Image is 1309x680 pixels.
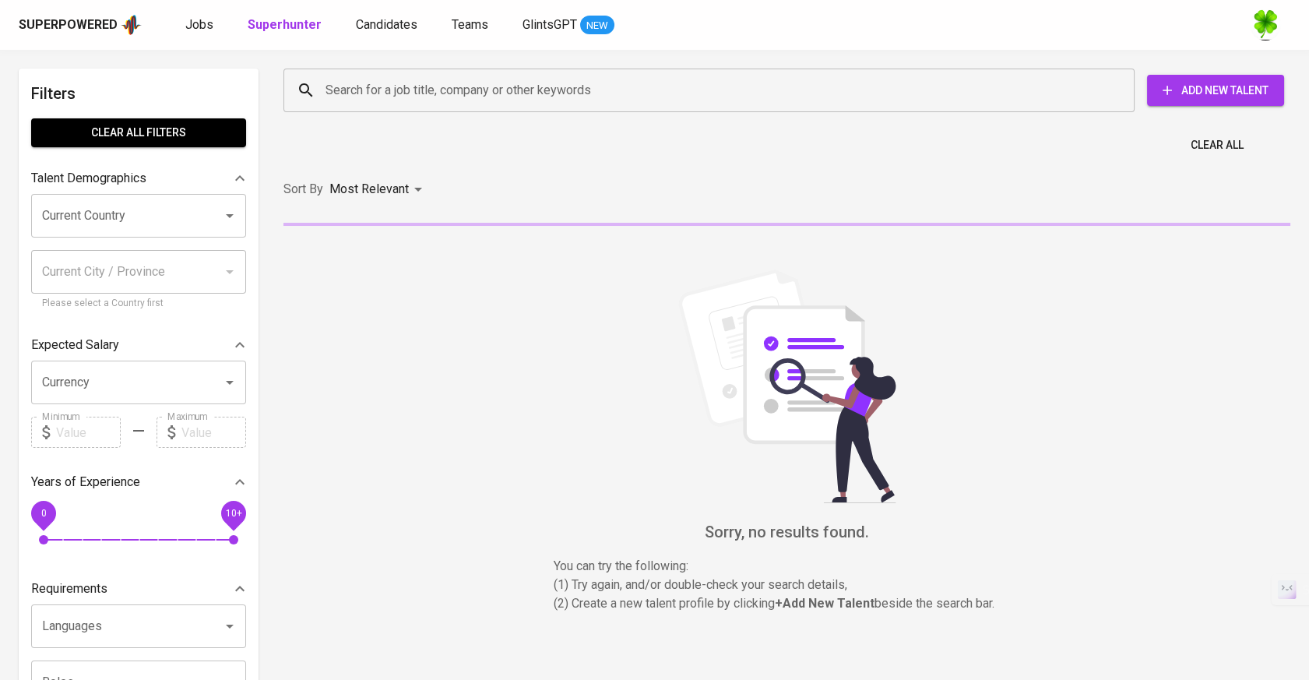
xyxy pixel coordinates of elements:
[56,417,121,448] input: Value
[225,508,241,519] span: 10+
[523,17,577,32] span: GlintsGPT
[1191,136,1244,155] span: Clear All
[554,594,1021,613] p: (2) Create a new talent profile by clicking beside the search bar.
[40,508,46,519] span: 0
[31,169,146,188] p: Talent Demographics
[356,16,420,35] a: Candidates
[185,16,216,35] a: Jobs
[1250,9,1281,41] img: f9493b8c-82b8-4f41-8722-f5d69bb1b761.jpg
[248,17,322,32] b: Superhunter
[19,16,118,34] div: Superpowered
[1184,131,1250,160] button: Clear All
[219,205,241,227] button: Open
[31,81,246,106] h6: Filters
[219,615,241,637] button: Open
[31,573,246,604] div: Requirements
[31,580,107,598] p: Requirements
[523,16,614,35] a: GlintsGPT NEW
[580,18,614,33] span: NEW
[31,329,246,361] div: Expected Salary
[31,467,246,498] div: Years of Experience
[42,296,235,312] p: Please select a Country first
[1159,81,1272,100] span: Add New Talent
[31,473,140,492] p: Years of Experience
[19,13,142,37] a: Superpoweredapp logo
[248,16,325,35] a: Superhunter
[356,17,417,32] span: Candidates
[775,596,874,611] b: + Add New Talent
[219,372,241,393] button: Open
[181,417,246,448] input: Value
[283,520,1290,544] h6: Sorry, no results found.
[31,118,246,147] button: Clear All filters
[452,17,488,32] span: Teams
[554,557,1021,576] p: You can try the following :
[329,175,428,204] div: Most Relevant
[185,17,213,32] span: Jobs
[283,180,323,199] p: Sort By
[31,163,246,194] div: Talent Demographics
[44,123,234,143] span: Clear All filters
[1147,75,1284,106] button: Add New Talent
[554,576,1021,594] p: (1) Try again, and/or double-check your search details,
[31,336,119,354] p: Expected Salary
[329,180,409,199] p: Most Relevant
[452,16,491,35] a: Teams
[670,270,904,503] img: file_searching.svg
[121,13,142,37] img: app logo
